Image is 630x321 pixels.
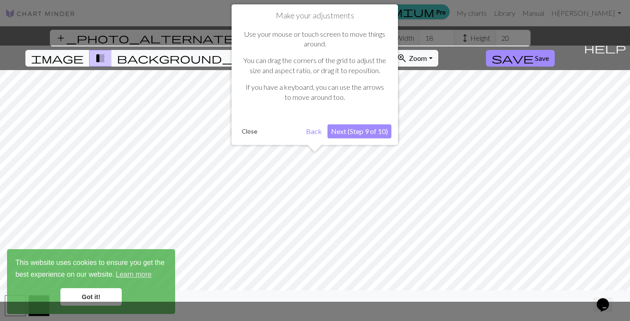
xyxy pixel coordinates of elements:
p: If you have a keyboard, you can use the arrows to move around too. [243,82,387,102]
p: You can drag the corners of the grid to adjust the size and aspect ratio, or drag it to reposition. [243,56,387,75]
button: Back [303,124,325,138]
h1: Make your adjustments [238,11,391,21]
button: Close [238,125,261,138]
p: Use your mouse or touch screen to move things around. [243,29,387,49]
button: Next (Step 9 of 10) [327,124,391,138]
div: Make your adjustments [232,4,398,145]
